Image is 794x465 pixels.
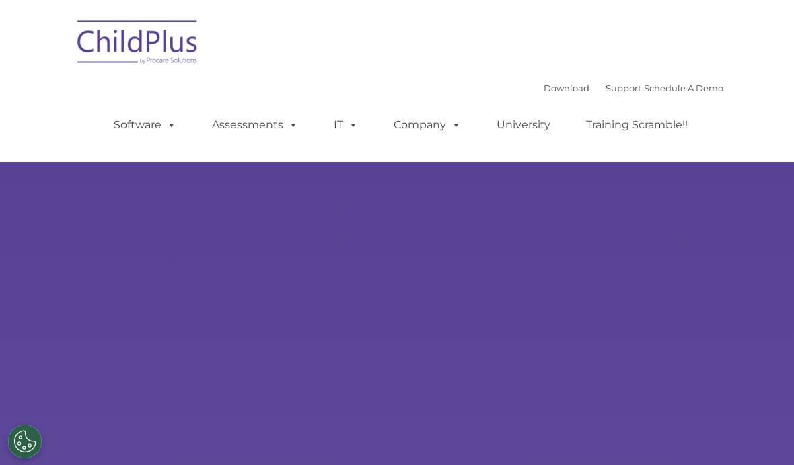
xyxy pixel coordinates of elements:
a: University [483,112,564,138]
a: Software [100,112,190,138]
a: Company [380,112,474,138]
button: Cookies Settings [8,425,42,458]
a: IT [320,112,371,138]
a: Download [544,83,589,93]
a: Assessments [199,112,312,138]
img: ChildPlus by Procare Solutions [71,11,205,78]
font: | [544,83,723,93]
a: Schedule A Demo [644,83,723,93]
a: Support [606,83,641,93]
a: Training Scramble!! [573,112,701,138]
